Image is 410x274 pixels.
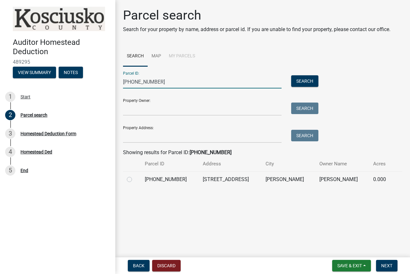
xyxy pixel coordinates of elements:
div: Showing results for Parcel ID: [123,149,402,156]
button: Search [291,130,318,141]
wm-modal-confirm: Summary [13,70,56,75]
button: Notes [59,67,83,78]
div: Parcel search [20,113,47,117]
h1: Parcel search [123,8,390,23]
div: Start [20,95,30,99]
th: Address [199,156,262,171]
div: End [20,168,28,173]
span: Back [133,263,144,268]
p: Search for your property by name, address or parcel id. If you are unable to find your property, ... [123,26,390,33]
button: Next [376,260,398,271]
td: [PHONE_NUMBER] [141,171,199,187]
th: City [262,156,316,171]
button: Discard [152,260,181,271]
wm-modal-confirm: Notes [59,70,83,75]
div: Homestead Deduction Form [20,131,76,136]
div: 5 [5,165,15,176]
span: 489295 [13,59,102,65]
div: 1 [5,92,15,102]
div: 2 [5,110,15,120]
a: Map [148,46,165,67]
button: Search [291,75,318,87]
button: Back [128,260,150,271]
div: Homestead Ded [20,150,52,154]
th: Parcel ID [141,156,199,171]
button: View Summary [13,67,56,78]
h4: Auditor Homestead Deduction [13,38,110,56]
td: [PERSON_NAME] [316,171,369,187]
a: Search [123,46,148,67]
th: Acres [369,156,393,171]
button: Save & Exit [332,260,371,271]
div: 4 [5,147,15,157]
td: [PERSON_NAME] [262,171,316,187]
th: Owner Name [316,156,369,171]
button: Search [291,103,318,114]
span: Next [381,263,392,268]
div: 3 [5,129,15,139]
img: Kosciusko County, Indiana [13,7,105,31]
strong: [PHONE_NUMBER] [190,149,232,155]
span: Save & Exit [337,263,362,268]
td: [STREET_ADDRESS] [199,171,262,187]
td: 0.000 [369,171,393,187]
